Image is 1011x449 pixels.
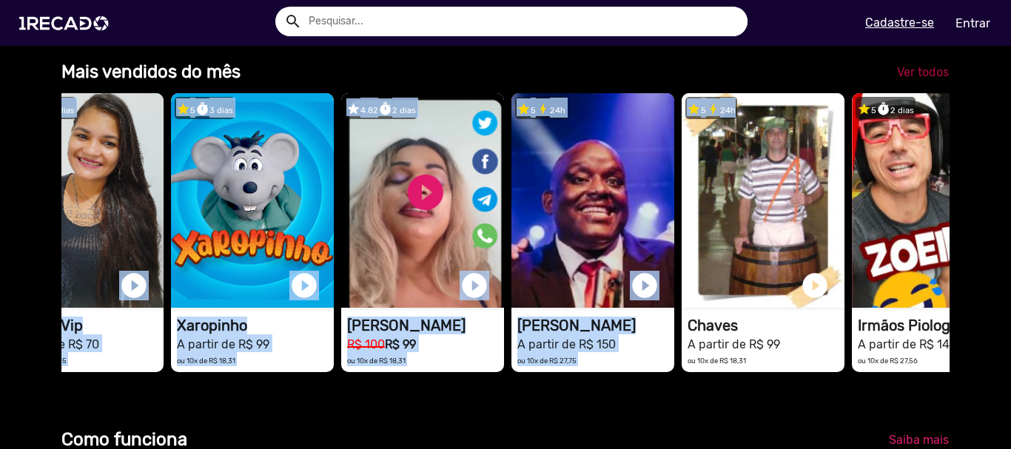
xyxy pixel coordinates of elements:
[688,337,780,351] small: A partir de R$ 99
[688,317,844,334] h1: Chaves
[889,433,949,447] span: Saiba mais
[517,357,577,365] small: ou 10x de R$ 27,75
[946,10,1000,36] a: Entrar
[279,7,305,33] button: Example home icon
[177,337,269,351] small: A partir de R$ 99
[858,337,956,351] small: A partir de R$ 149
[347,357,406,365] small: ou 10x de R$ 18,31
[347,317,504,334] h1: [PERSON_NAME]
[460,271,489,300] a: play_circle_filled
[341,93,504,308] video: 1RECADO vídeos dedicados para fãs e empresas
[1,93,164,308] video: 1RECADO vídeos dedicados para fãs e empresas
[517,317,674,334] h1: [PERSON_NAME]
[289,271,319,300] a: play_circle_filled
[688,357,746,365] small: ou 10x de R$ 18,31
[284,13,302,30] mat-icon: Example home icon
[347,337,385,351] small: R$ 100
[298,7,748,36] input: Pesquisar...
[865,16,934,30] u: Cadastre-se
[630,271,659,300] a: play_circle_filled
[177,317,334,334] h1: Xaropinho
[171,93,334,308] video: 1RECADO vídeos dedicados para fãs e empresas
[858,357,918,365] small: ou 10x de R$ 27,56
[177,357,235,365] small: ou 10x de R$ 18,31
[119,271,149,300] a: play_circle_filled
[385,337,416,351] b: R$ 99
[517,337,616,351] small: A partir de R$ 150
[7,317,164,334] h1: Tigresa Vip
[682,93,844,308] video: 1RECADO vídeos dedicados para fãs e empresas
[897,65,949,79] span: Ver todos
[800,271,830,300] a: play_circle_filled
[61,61,241,82] b: Mais vendidos do mês
[511,93,674,308] video: 1RECADO vídeos dedicados para fãs e empresas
